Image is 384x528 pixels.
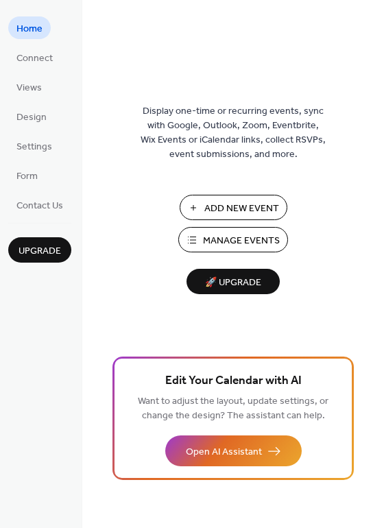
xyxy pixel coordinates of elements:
[138,392,328,425] span: Want to adjust the layout, update settings, or change the design? The assistant can help.
[141,104,326,162] span: Display one-time or recurring events, sync with Google, Outlook, Zoom, Eventbrite, Wix Events or ...
[165,372,302,391] span: Edit Your Calendar with AI
[187,269,280,294] button: 🚀 Upgrade
[16,169,38,184] span: Form
[8,237,71,263] button: Upgrade
[16,51,53,66] span: Connect
[16,140,52,154] span: Settings
[8,134,60,157] a: Settings
[165,435,302,466] button: Open AI Assistant
[16,110,47,125] span: Design
[195,274,272,292] span: 🚀 Upgrade
[186,445,262,459] span: Open AI Assistant
[16,81,42,95] span: Views
[8,193,71,216] a: Contact Us
[16,22,43,36] span: Home
[8,75,50,98] a: Views
[16,199,63,213] span: Contact Us
[178,227,288,252] button: Manage Events
[8,16,51,39] a: Home
[204,202,279,216] span: Add New Event
[203,234,280,248] span: Manage Events
[8,164,46,187] a: Form
[180,195,287,220] button: Add New Event
[19,244,61,259] span: Upgrade
[8,46,61,69] a: Connect
[8,105,55,128] a: Design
